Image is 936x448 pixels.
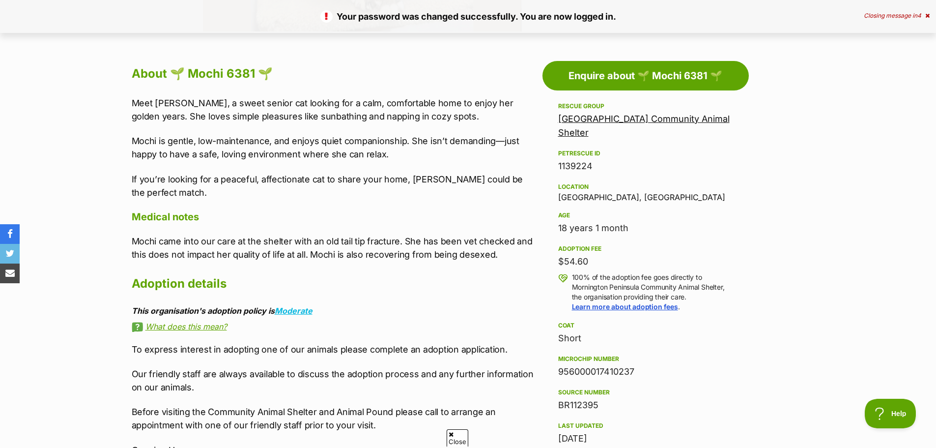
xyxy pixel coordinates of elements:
p: Our friendly staff are always available to discuss the adoption process and any further informati... [132,367,538,394]
a: Learn more about adoption fees [572,302,678,311]
p: Mochi came into our care at the shelter with an old tail tip fracture. She has been vet checked a... [132,235,538,261]
p: To express interest in adopting one of our animals please complete an adoption application. [132,343,538,356]
div: Microchip number [558,355,733,363]
iframe: Help Scout Beacon - Open [865,399,916,428]
a: What does this mean? [132,322,538,331]
div: PetRescue ID [558,149,733,157]
p: 100% of the adoption fee goes directly to Mornington Peninsula Community Animal Shelter, the orga... [572,272,733,312]
p: Your password was changed successfully. You are now logged in. [10,10,926,23]
a: Enquire about 🌱 Mochi 6381 🌱 [542,61,749,90]
div: 956000017410237 [558,365,733,379]
div: Age [558,211,733,219]
div: Source number [558,388,733,396]
span: Close [447,429,468,447]
h2: About 🌱 Mochi 6381 🌱 [132,63,538,85]
div: Rescue group [558,102,733,110]
div: $54.60 [558,255,733,269]
div: 18 years 1 month [558,221,733,235]
p: If you’re looking for a peaceful, affectionate cat to share your home, [PERSON_NAME] could be the... [132,173,538,199]
span: 4 [917,12,921,19]
div: This organisation's adoption policy is [132,306,538,315]
div: Location [558,183,733,191]
h4: Medical notes [132,210,538,223]
a: Moderate [275,306,312,316]
div: Adoption fee [558,245,733,253]
div: [DATE] [558,432,733,446]
div: Coat [558,322,733,329]
p: Mochi is gentle, low-maintenance, and enjoys quiet companionship. She isn’t demanding—just happy ... [132,134,538,161]
p: Before visiting the Community Animal Shelter and Animal Pound please call to arrange an appointme... [132,405,538,432]
div: [GEOGRAPHIC_DATA], [GEOGRAPHIC_DATA] [558,181,733,202]
div: 1139224 [558,159,733,173]
div: Last updated [558,422,733,430]
h2: Adoption details [132,273,538,295]
div: BR112395 [558,398,733,412]
p: Meet [PERSON_NAME], a sweet senior cat looking for a calm, comfortable home to enjoy her golden y... [132,96,538,123]
div: Closing message in [864,12,930,19]
a: [GEOGRAPHIC_DATA] Community Animal Shelter [558,114,730,138]
div: Short [558,331,733,345]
